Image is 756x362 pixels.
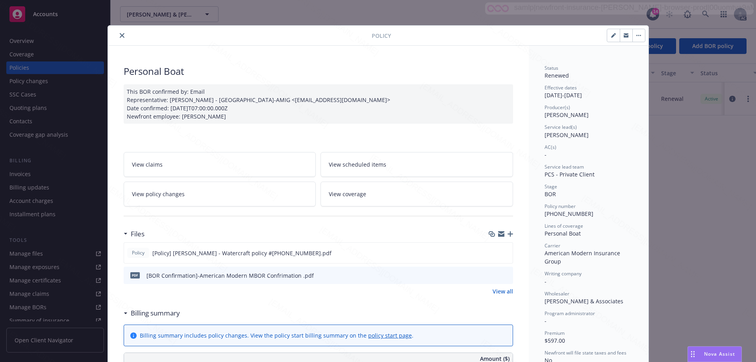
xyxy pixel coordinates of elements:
span: Carrier [545,242,560,249]
button: preview file [502,249,510,257]
span: - [545,317,547,325]
h3: Files [131,229,145,239]
a: View scheduled items [321,152,513,177]
div: This BOR confirmed by: Email Representative: [PERSON_NAME] - [GEOGRAPHIC_DATA]-AMIG <[EMAIL_ADDRE... [124,84,513,124]
span: Premium [545,330,565,336]
span: Lines of coverage [545,223,583,229]
span: [Policy] [PERSON_NAME] - Watercraft policy #[PHONE_NUMBER].pdf [152,249,332,257]
a: View claims [124,152,316,177]
button: download file [490,249,496,257]
span: Nova Assist [704,351,735,357]
a: View policy changes [124,182,316,206]
span: Service lead team [545,163,584,170]
span: - [545,151,547,158]
span: pdf [130,272,140,278]
span: Program administrator [545,310,595,317]
button: Nova Assist [687,346,742,362]
div: Personal Boat [124,65,513,78]
a: View coverage [321,182,513,206]
span: Effective dates [545,84,577,91]
div: [BOR Confirmation]-American Modern MBOR Confrimation .pdf [146,271,314,280]
span: Personal Boat [545,230,581,237]
span: View coverage [329,190,366,198]
span: [PERSON_NAME] [545,111,589,119]
span: Policy number [545,203,576,210]
span: Newfront will file state taxes and fees [545,349,626,356]
span: View policy changes [132,190,185,198]
span: Policy [130,249,146,256]
button: download file [490,271,497,280]
span: Service lead(s) [545,124,577,130]
span: [PERSON_NAME] [545,131,589,139]
div: Files [124,229,145,239]
div: Drag to move [688,347,698,362]
a: View all [493,287,513,295]
span: American Modern Insurance Group [545,249,622,265]
div: [DATE] - [DATE] [545,84,633,99]
span: BOR [545,190,556,198]
span: View scheduled items [329,160,386,169]
span: Status [545,65,558,71]
div: Billing summary [124,308,180,318]
a: policy start page [368,332,412,339]
span: Stage [545,183,557,190]
div: Billing summary includes policy changes. View the policy start billing summary on the . [140,331,413,340]
span: Renewed [545,72,569,79]
span: [PERSON_NAME] & Associates [545,297,623,305]
span: View claims [132,160,163,169]
span: PCS - Private Client [545,171,595,178]
span: [PHONE_NUMBER] [545,210,593,217]
span: Wholesaler [545,290,569,297]
span: Writing company [545,270,582,277]
h3: Billing summary [131,308,180,318]
span: - [545,278,547,285]
button: close [117,31,127,40]
span: Producer(s) [545,104,570,111]
span: AC(s) [545,144,556,150]
span: Policy [372,32,391,40]
span: $597.00 [545,337,565,344]
button: preview file [503,271,510,280]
